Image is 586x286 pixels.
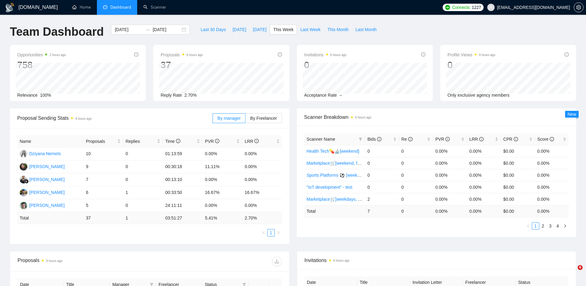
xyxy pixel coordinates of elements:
[365,145,399,157] td: 0
[307,137,335,142] span: Scanner Name
[17,51,66,58] span: Opportunities
[448,59,496,71] div: 0
[435,137,450,142] span: PVR
[408,137,413,141] span: info-circle
[554,223,561,229] a: 4
[307,149,360,154] a: Health Tech💊🔬[weekend]
[300,26,321,33] span: Last Week
[304,59,347,71] div: 0
[185,93,197,98] span: 2.70%
[433,169,467,181] td: 0.00%
[123,199,163,212] td: 0
[355,26,377,33] span: Last Month
[305,256,569,264] span: Invitations
[20,164,65,169] a: HH[PERSON_NAME]
[365,205,399,217] td: 7
[46,259,62,263] time: 6 hours ago
[242,199,282,212] td: 0.00%
[272,256,282,266] button: download
[333,259,350,262] time: 6 hours ago
[554,222,561,230] li: 4
[539,222,547,230] li: 2
[86,138,116,145] span: Proposals
[163,173,202,186] td: 00:13:10
[83,147,123,160] td: 10
[20,203,65,207] a: YN[PERSON_NAME]
[532,222,539,230] li: 1
[123,135,163,147] th: Replies
[568,112,576,117] span: New
[278,52,282,57] span: info-circle
[574,5,584,10] a: setting
[17,59,66,71] div: 758
[467,181,501,193] td: 0.00%
[561,222,569,230] button: right
[83,186,123,199] td: 6
[479,53,495,57] time: 6 hours ago
[20,189,27,196] img: AK
[365,169,399,181] td: 0
[123,173,163,186] td: 0
[399,181,433,193] td: 0
[352,25,380,34] button: Last Month
[399,157,433,169] td: 0
[202,212,242,224] td: 5.41 %
[233,26,246,33] span: [DATE]
[532,223,539,229] a: 1
[467,205,501,217] td: 0.00 %
[242,173,282,186] td: 0.00%
[17,114,213,122] span: Proposal Sending Stats
[452,4,470,11] span: Connects:
[501,181,535,193] td: $0.00
[40,93,51,98] span: 100%
[134,52,138,57] span: info-circle
[163,147,202,160] td: 01:13:59
[267,229,275,236] li: 1
[187,53,203,57] time: 6 hours ago
[242,160,282,173] td: 0.00%
[143,5,166,10] a: searchScanner
[176,139,180,143] span: info-circle
[399,169,433,181] td: 0
[217,116,241,121] span: By manager
[17,93,38,98] span: Relevance
[503,137,518,142] span: CPR
[115,26,143,33] input: Start date
[20,150,27,158] img: DN
[297,25,324,34] button: Last Week
[201,26,226,33] span: Last 30 Days
[29,189,65,196] div: [PERSON_NAME]
[565,265,580,280] iframe: Intercom live chat
[359,137,362,141] span: filter
[123,212,163,224] td: 1
[20,151,61,156] a: DNDziyana Nemets
[202,186,242,199] td: 16.67%
[17,212,83,224] td: Total
[242,186,282,199] td: 16.67%
[445,5,450,10] img: upwork-logo.png
[304,51,347,58] span: Invitations
[242,212,282,224] td: 2.70 %
[578,265,583,270] span: 6
[524,222,532,230] button: left
[254,139,259,143] span: info-circle
[365,157,399,169] td: 0
[377,137,381,141] span: info-circle
[327,26,349,33] span: This Month
[339,93,342,98] span: --
[535,145,569,157] td: 0.00%
[163,160,202,173] td: 00:30:18
[29,202,65,209] div: [PERSON_NAME]
[501,157,535,169] td: $0.00
[161,59,203,71] div: 37
[550,137,554,141] span: info-circle
[270,25,297,34] button: This Week
[75,117,92,120] time: 6 hours ago
[524,222,532,230] li: Previous Page
[535,193,569,205] td: 0.00%
[20,177,65,182] a: FG[PERSON_NAME]
[501,145,535,157] td: $0.00
[202,173,242,186] td: 0.00%
[197,25,229,34] button: Last 30 Days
